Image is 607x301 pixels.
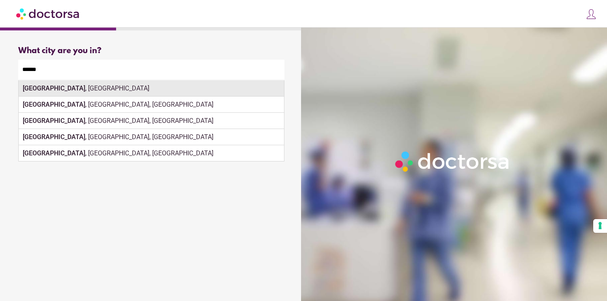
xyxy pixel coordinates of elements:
div: , [GEOGRAPHIC_DATA], [GEOGRAPHIC_DATA] [19,145,284,161]
div: , [GEOGRAPHIC_DATA] [19,80,284,97]
div: Make sure the city you pick is where you need assistance. [18,80,284,97]
div: , [GEOGRAPHIC_DATA], [GEOGRAPHIC_DATA] [19,97,284,113]
div: What city are you in? [18,46,284,56]
img: Doctorsa.com [16,4,80,23]
div: , [GEOGRAPHIC_DATA], [GEOGRAPHIC_DATA] [19,129,284,145]
div: , [GEOGRAPHIC_DATA], [GEOGRAPHIC_DATA] [19,113,284,129]
strong: [GEOGRAPHIC_DATA] [23,101,85,108]
img: icons8-customer-100.png [585,9,597,20]
strong: [GEOGRAPHIC_DATA] [23,149,85,157]
strong: [GEOGRAPHIC_DATA] [23,117,85,125]
button: Your consent preferences for tracking technologies [593,219,607,233]
img: Logo-Doctorsa-trans-White-partial-flat.png [392,148,513,175]
strong: [GEOGRAPHIC_DATA] [23,84,85,92]
strong: [GEOGRAPHIC_DATA] [23,133,85,141]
